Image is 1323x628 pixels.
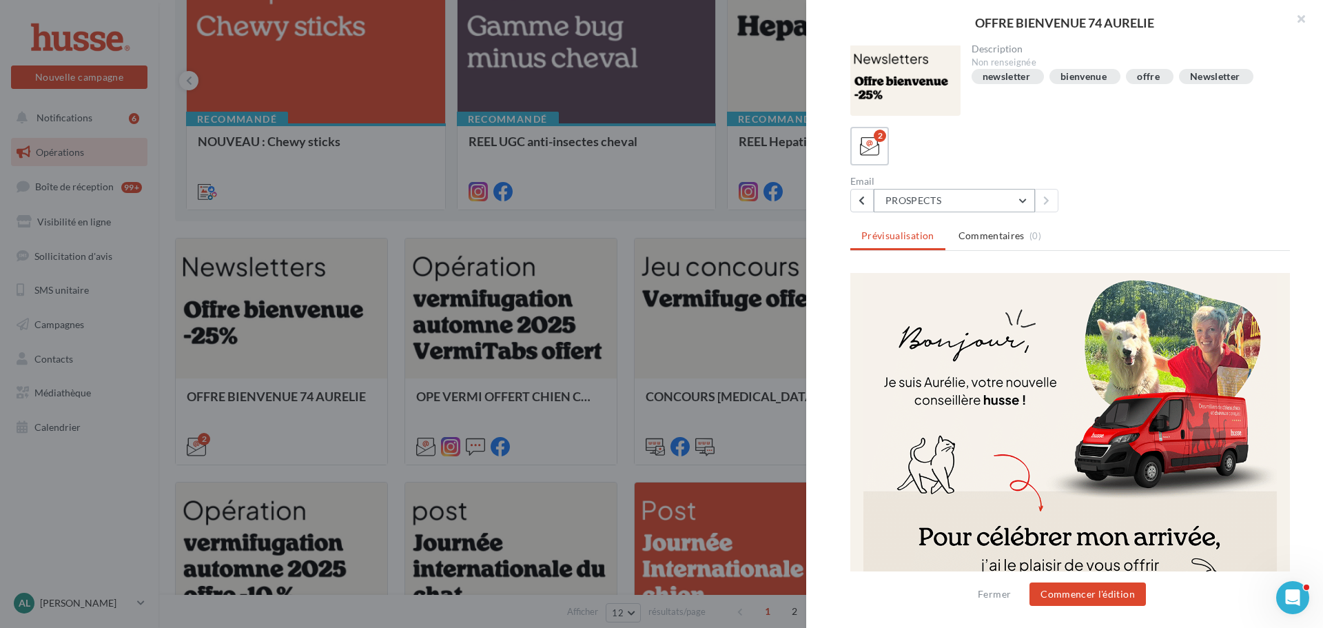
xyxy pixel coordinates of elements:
[958,229,1025,243] span: Commentaires
[874,130,886,142] div: 2
[983,72,1031,82] div: newsletter
[1029,230,1041,241] span: (0)
[13,1,427,226] img: bonjour.png
[874,189,1035,212] button: PROSPECTS
[13,226,427,533] img: offre.png
[828,17,1301,29] div: OFFRE BIENVENUE 74 AURELIE
[1060,72,1107,82] div: bienvenue
[1029,583,1146,606] button: Commencer l'édition
[850,176,1065,186] div: Email
[1276,581,1309,614] iframe: Intercom live chat
[1190,72,1240,82] div: Newsletter
[972,57,1280,69] div: Non renseignée
[1137,72,1160,82] div: offre
[972,586,1016,602] button: Fermer
[972,44,1280,54] div: Description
